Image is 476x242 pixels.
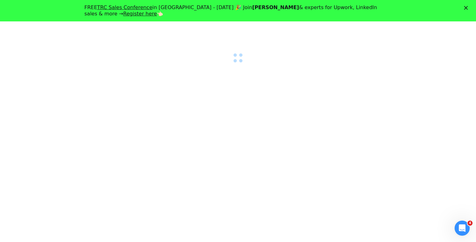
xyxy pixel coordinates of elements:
a: Register here [123,11,157,17]
div: Закрыть [464,6,470,9]
iframe: Intercom live chat [455,221,470,236]
a: TRC Sales Conference [97,4,152,10]
div: FREE in [GEOGRAPHIC_DATA] - [DATE] 🎉 Join & experts for Upwork, LinkedIn sales & more → 👈🏻 [84,4,382,17]
b: [PERSON_NAME] [252,4,299,10]
span: 4 [467,221,473,226]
